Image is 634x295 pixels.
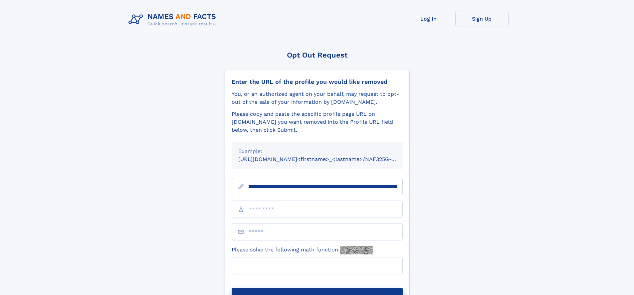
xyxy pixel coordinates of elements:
[232,110,403,134] div: Please copy and paste the specific profile page URL on [DOMAIN_NAME] you want removed into the Pr...
[238,156,415,162] small: [URL][DOMAIN_NAME]<firstname>_<lastname>/NAF325G-xxxxxxxx
[126,11,222,29] img: Logo Names and Facts
[232,246,373,254] label: Please solve the following math function:
[225,51,410,59] div: Opt Out Request
[232,90,403,106] div: You, or an authorized agent on your behalf, may request to opt-out of the sale of your informatio...
[232,78,403,85] div: Enter the URL of the profile you would like removed
[455,11,509,27] a: Sign Up
[238,147,396,155] div: Example:
[402,11,455,27] a: Log In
